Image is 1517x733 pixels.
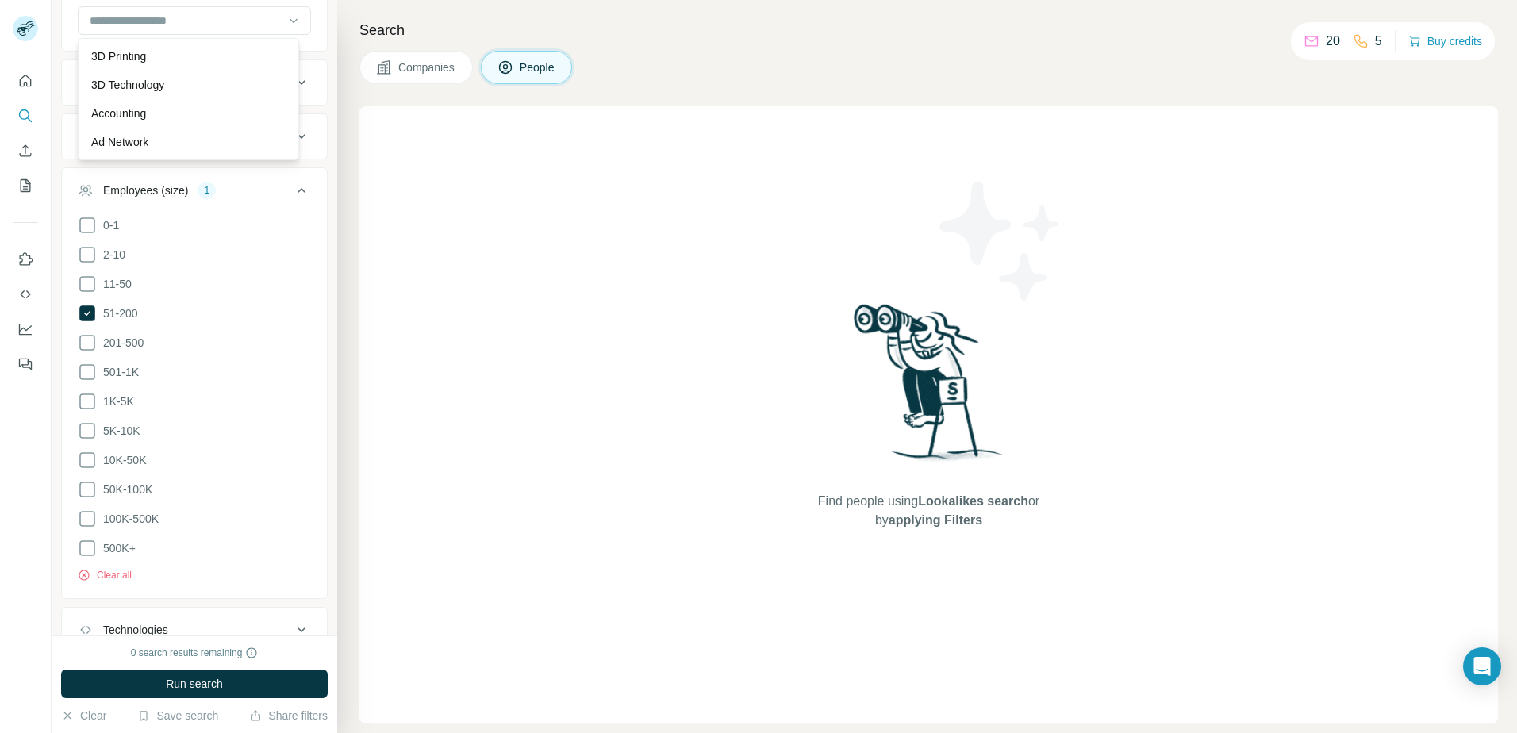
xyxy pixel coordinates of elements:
button: Annual revenue ($) [62,117,327,155]
span: 2-10 [97,247,125,263]
span: Run search [166,676,223,692]
p: 3D Printing [91,48,146,64]
p: 5 [1375,32,1382,51]
button: Enrich CSV [13,136,38,165]
button: Clear [61,708,106,723]
span: 201-500 [97,335,144,351]
p: 3D Technology [91,77,164,93]
button: Quick start [13,67,38,95]
span: Lookalikes search [918,494,1028,508]
span: 1K-5K [97,393,134,409]
span: Find people using or by [801,492,1055,530]
span: 51-200 [97,305,138,321]
button: Feedback [13,350,38,378]
h4: Search [359,19,1498,41]
p: Ad Network [91,134,148,150]
span: 100K-500K [97,511,159,527]
div: 1 [198,183,216,198]
div: 0 search results remaining [131,646,259,660]
button: Share filters [249,708,328,723]
span: applying Filters [889,513,982,527]
span: People [520,59,556,75]
p: Accounting [91,106,146,121]
button: Technologies [62,611,327,649]
button: HQ location [62,63,327,102]
span: 501-1K [97,364,139,380]
span: 0-1 [97,217,119,233]
span: Companies [398,59,456,75]
div: Technologies [103,622,168,638]
img: Surfe Illustration - Stars [929,170,1072,313]
button: Clear all [78,568,132,582]
span: 50K-100K [97,482,152,497]
button: Dashboard [13,315,38,343]
button: Use Surfe API [13,280,38,309]
img: Surfe Illustration - Woman searching with binoculars [847,300,1012,477]
div: Open Intercom Messenger [1463,647,1501,685]
button: Save search [137,708,218,723]
span: 10K-50K [97,452,146,468]
p: 20 [1326,32,1340,51]
button: Employees (size)1 [62,171,327,216]
button: Use Surfe on LinkedIn [13,245,38,274]
div: Employees (size) [103,182,188,198]
span: 5K-10K [97,423,140,439]
span: 500K+ [97,540,136,556]
button: My lists [13,171,38,200]
button: Run search [61,670,328,698]
button: Buy credits [1408,30,1482,52]
span: 11-50 [97,276,132,292]
button: Search [13,102,38,130]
